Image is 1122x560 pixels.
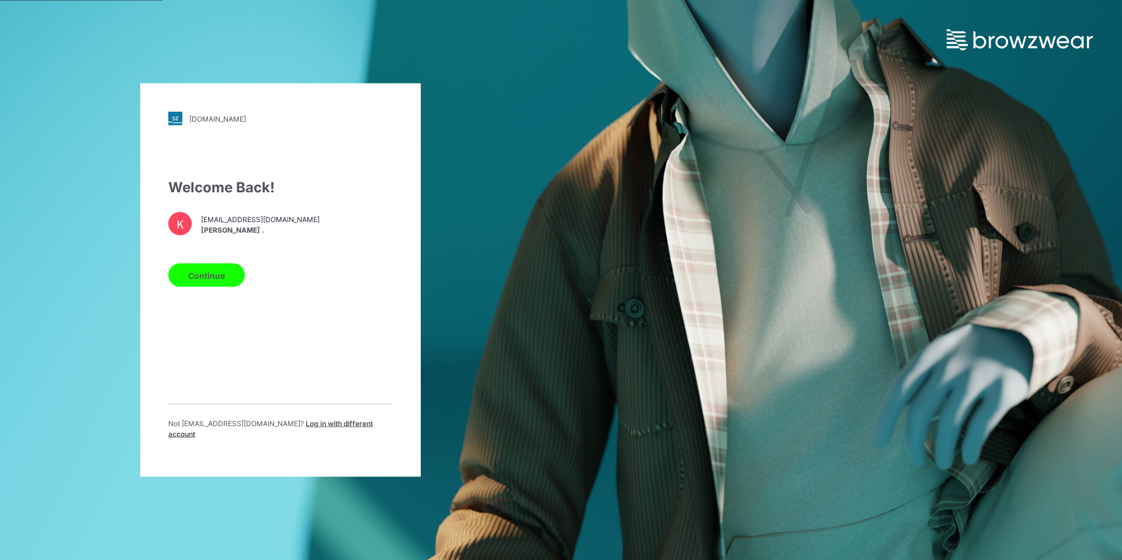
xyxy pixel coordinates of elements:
span: [PERSON_NAME] . [201,224,320,235]
div: K [168,212,192,236]
p: Not [EMAIL_ADDRESS][DOMAIN_NAME] ? [168,419,393,440]
button: Continue [168,264,245,287]
div: [DOMAIN_NAME] [189,114,246,123]
div: Welcome Back! [168,177,393,198]
img: stylezone-logo.562084cfcfab977791bfbf7441f1a819.svg [168,112,182,126]
img: browzwear-logo.e42bd6dac1945053ebaf764b6aa21510.svg [947,29,1093,50]
a: [DOMAIN_NAME] [168,112,393,126]
span: [EMAIL_ADDRESS][DOMAIN_NAME] [201,214,320,224]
